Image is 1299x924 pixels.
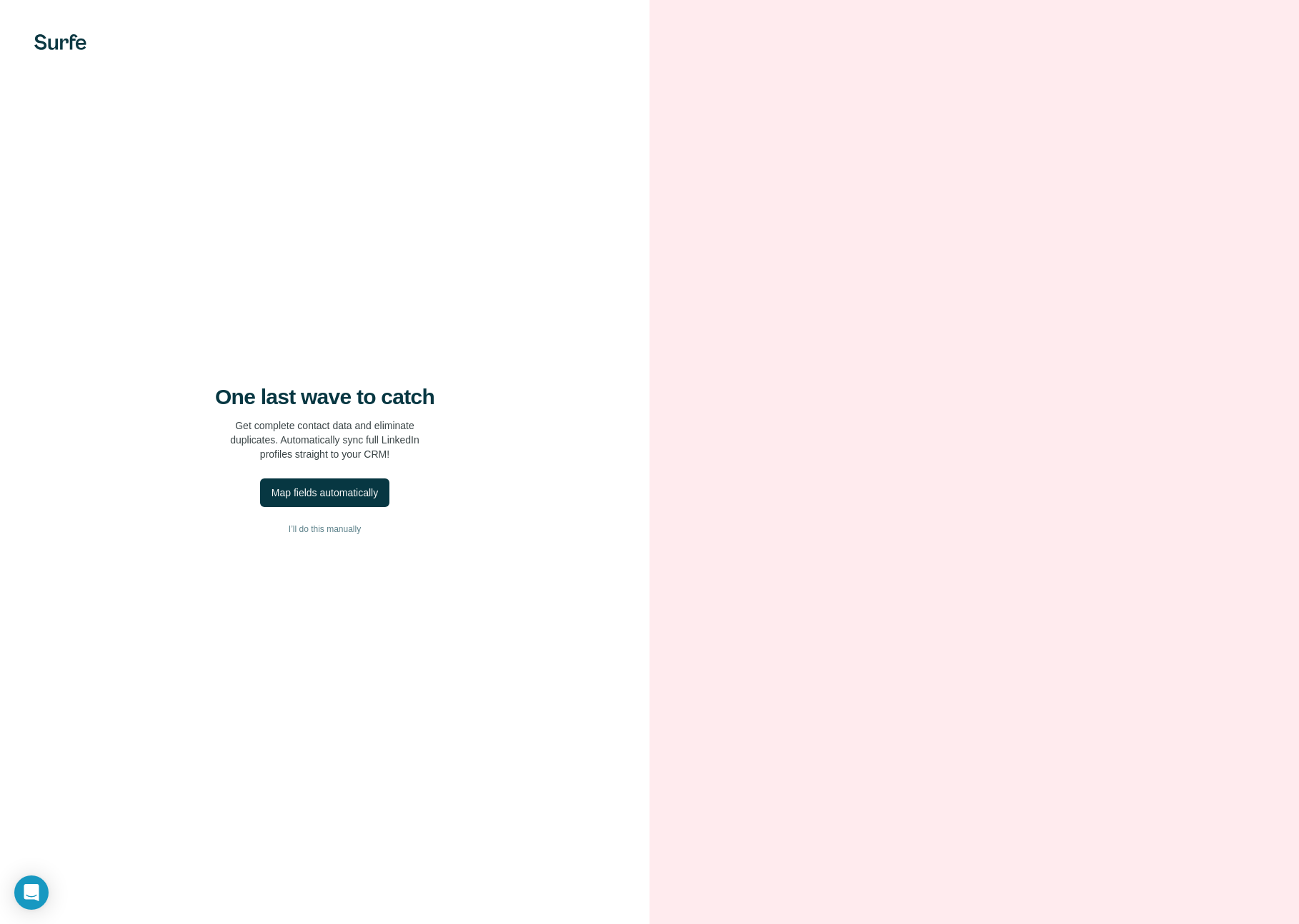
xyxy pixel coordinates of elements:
[14,875,49,910] div: Open Intercom Messenger
[260,478,389,507] button: Map fields automatically
[272,486,378,500] div: Map fields automatically
[215,384,434,410] h4: One last wave to catch
[230,418,419,461] p: Get complete contact data and eliminate duplicates. Automatically sync full LinkedIn profiles str...
[29,518,621,540] button: I’ll do this manually
[289,523,361,536] span: I’ll do this manually
[34,34,86,50] img: Surfe's logo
